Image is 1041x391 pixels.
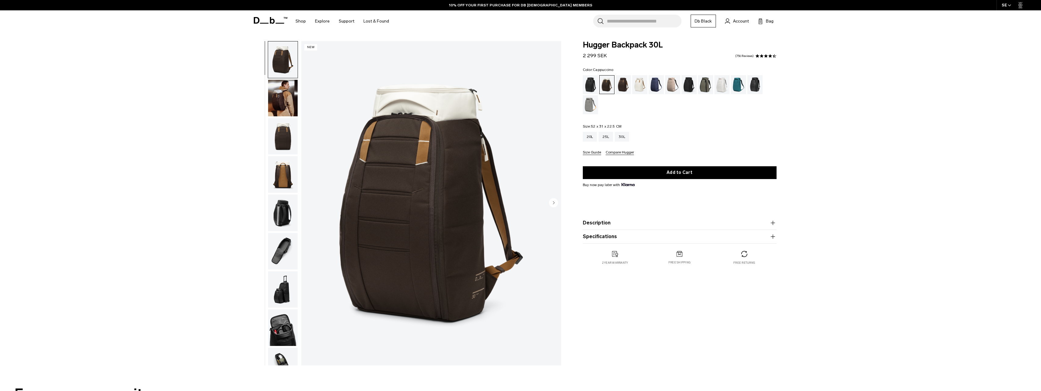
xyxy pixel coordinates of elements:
[301,41,561,365] li: 1 / 10
[268,309,298,346] button: Hugger Backpack 30L Cappuccino
[593,68,614,72] span: Cappuccino
[616,75,631,94] a: Espresso
[583,68,614,72] legend: Color:
[615,132,629,142] a: 30L
[632,75,647,94] a: Oatmilk
[268,195,298,231] img: Hugger Backpack 30L Cappuccino
[268,118,298,155] img: Hugger Backpack 30L Cappuccino
[291,10,394,32] nav: Main Navigation
[268,80,298,116] img: Hugger Backpack 30L Cappuccino
[733,18,749,24] span: Account
[268,79,298,117] button: Hugger Backpack 30L Cappuccino
[735,55,754,58] a: 756 reviews
[549,198,558,208] button: Next slide
[449,2,592,8] a: 10% OFF YOUR FIRST PURCHASE FOR DB [DEMOGRAPHIC_DATA] MEMBERS
[668,260,691,265] p: Free shipping
[599,132,613,142] a: 25L
[731,75,746,94] a: Midnight Teal
[583,219,777,227] button: Description
[747,75,763,94] a: Reflective Black
[583,182,635,188] span: Buy now pay later with
[766,18,774,24] span: Bag
[583,75,598,94] a: Black Out
[733,261,755,265] p: Free returns
[268,348,298,384] img: Hugger Backpack 30L Cappuccino
[301,41,561,365] img: Hugger Backpack 30L Cappuccino
[621,183,635,186] img: {"height" => 20, "alt" => "Klarna"}
[665,75,680,94] a: Fogbow Beige
[583,95,598,114] a: Sand Grey
[649,75,664,94] a: Blue Hour
[583,150,601,155] button: Size Guide
[268,309,298,346] img: Hugger Backpack 30L Cappuccino
[268,156,298,193] img: Hugger Backpack 30L Cappuccino
[583,53,607,58] span: 2 299 SEK
[268,233,298,269] img: Hugger Backpack 30L Cappuccino
[268,271,298,308] button: Hugger Backpack 30L Cappuccino
[691,15,716,27] a: Db Black
[606,150,634,155] button: Compare Hugger
[268,41,298,78] img: Hugger Backpack 30L Cappuccino
[725,17,749,25] a: Account
[583,233,777,240] button: Specifications
[268,194,298,231] button: Hugger Backpack 30L Cappuccino
[339,10,354,32] a: Support
[602,261,628,265] p: 2 year warranty
[583,41,777,49] span: Hugger Backpack 30L
[758,17,774,25] button: Bag
[698,75,713,94] a: Forest Green
[304,44,317,51] p: New
[268,271,298,308] img: Hugger Backpack 30L Cappuccino
[583,166,777,179] button: Add to Cart
[714,75,730,94] a: Clean Slate
[682,75,697,94] a: Charcoal Grey
[363,10,389,32] a: Lost & Found
[315,10,330,32] a: Explore
[583,125,622,128] legend: Size:
[296,10,306,32] a: Shop
[591,124,621,129] span: 52 x 31 x 22.5 CM
[599,75,614,94] a: Cappuccino
[583,132,597,142] a: 20L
